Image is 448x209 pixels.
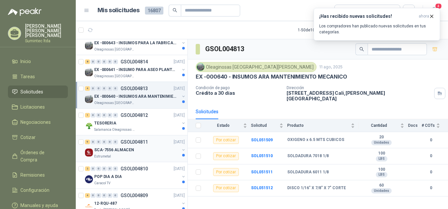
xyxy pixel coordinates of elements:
[102,113,107,118] div: 0
[25,39,68,43] p: Sumintec ltda
[213,152,239,160] div: Por cotizar
[196,90,281,96] p: Crédito a 30 días
[251,186,273,190] b: SOL051512
[174,112,185,119] p: [DATE]
[205,123,242,128] span: Estado
[94,100,136,106] p: Oleaginosas [GEOGRAPHIC_DATA][PERSON_NAME]
[251,123,278,128] span: Solicitud
[98,6,140,15] h1: Mis solicitudes
[113,113,118,118] div: 0
[20,58,31,65] span: Inicio
[8,169,68,181] a: Remisiones
[20,134,36,141] span: Cotizar
[174,59,185,65] p: [DATE]
[213,136,239,144] div: Por cotizar
[408,119,422,132] th: Docs
[107,166,112,171] div: 0
[121,86,148,91] p: GSOL004813
[85,138,186,159] a: 9 0 0 0 0 0 GSOL004811[DATE] Company LogoSCA-7556 ALMACENEstrumetal
[20,171,45,179] span: Remisiones
[371,140,392,145] div: Unidades
[113,193,118,198] div: 0
[102,166,107,171] div: 0
[319,14,416,19] h3: ¡Has recibido nuevas solicitudes!
[359,167,404,172] b: 100
[422,169,440,175] b: 0
[197,63,204,71] img: Company Logo
[422,119,448,132] th: # COTs
[8,70,68,83] a: Tareas
[376,172,387,177] div: LBS
[8,184,68,196] a: Configuración
[319,64,343,70] p: 11 ago, 2025
[20,202,58,209] span: Manuales y ayuda
[94,127,136,132] p: Salamanca Oleaginosas SAS
[359,135,404,140] b: 20
[213,184,239,192] div: Por cotizar
[422,137,440,143] b: 0
[428,5,440,17] button: 4
[85,140,90,144] div: 9
[102,140,107,144] div: 0
[96,166,101,171] div: 0
[107,140,112,144] div: 0
[319,23,434,35] p: Los compradores han publicado nuevas solicitudes en tus categorías.
[422,123,435,128] span: # COTs
[213,168,239,176] div: Por cotizar
[8,116,68,128] a: Negociaciones
[251,119,287,132] th: Solicitud
[102,193,107,198] div: 0
[85,111,186,132] a: 1 0 0 0 0 0 GSOL004812[DATE] Company LogoTESORERIASalamanca Oleaginosas SAS
[287,90,432,101] p: [STREET_ADDRESS] Cali , [PERSON_NAME][GEOGRAPHIC_DATA]
[287,123,350,128] span: Producto
[107,59,112,64] div: 0
[85,149,93,157] img: Company Logo
[85,113,90,118] div: 1
[205,44,245,54] h3: GSOL004813
[107,193,112,198] div: 0
[196,108,218,115] div: Solicitudes
[174,192,185,199] p: [DATE]
[85,85,186,106] a: 4 0 0 0 0 0 GSOL004813[DATE] Company LogoEX -000640 - INSUMOS ARA MANTENIMIENTO MECANICOOleaginos...
[85,193,90,198] div: 4
[339,7,352,14] div: Todas
[102,59,107,64] div: 0
[287,119,359,132] th: Producto
[94,93,176,100] p: EX -000640 - INSUMOS ARA MANTENIMIENTO MECANICO
[94,147,134,153] p: SCA-7556 ALMACEN
[94,120,116,126] p: TESORERIA
[96,59,101,64] div: 0
[85,165,186,186] a: 2 0 0 0 0 0 GSOL004810[DATE] Company LogoPOP DIA A DIACaracol TV
[25,24,68,38] p: [PERSON_NAME] [PERSON_NAME] [PERSON_NAME]
[287,137,344,143] b: OXIGENO x 6.5 MTS CUBICOS
[251,138,273,142] a: SOL051509
[314,8,440,41] button: ¡Has recibido nuevas solicitudes!ahora Los compradores han publicado nuevas solicitudes en tus ca...
[435,3,442,9] span: 4
[113,59,118,64] div: 0
[121,113,148,118] p: GSOL004812
[94,174,122,180] p: POP DIA A DIA
[145,7,163,15] span: 16807
[196,62,317,72] div: Oleaginosas [GEOGRAPHIC_DATA][PERSON_NAME]
[121,193,148,198] p: GSOL004809
[107,113,112,118] div: 0
[20,119,51,126] span: Negociaciones
[96,193,101,198] div: 0
[94,154,111,159] p: Estrumetal
[251,154,273,158] b: SOL051510
[287,86,432,90] p: Dirección
[85,95,93,103] img: Company Logo
[85,58,186,79] a: 8 0 0 0 0 0 GSOL004814[DATE] Company LogoEX -000641 - INSUMO PARA ASEO PLANTA EXTRACTORAOleaginos...
[20,73,35,80] span: Tareas
[196,73,347,80] p: EX -000640 - INSUMOS ARA MANTENIMIENTO MECANICO
[174,166,185,172] p: [DATE]
[251,170,273,174] b: SOL051511
[107,86,112,91] div: 0
[94,40,176,46] p: EX -000643 - INSUMOS PARA LA FABRICACION DE PLATAF
[85,31,186,52] a: 5 0 0 0 0 0 GSOL004815[DATE] Company LogoEX -000643 - INSUMOS PARA LA FABRICACION DE PLATAFOleagi...
[422,153,440,159] b: 0
[20,149,62,163] span: Órdenes de Compra
[8,146,68,166] a: Órdenes de Compra
[8,101,68,113] a: Licitaciones
[174,86,185,92] p: [DATE]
